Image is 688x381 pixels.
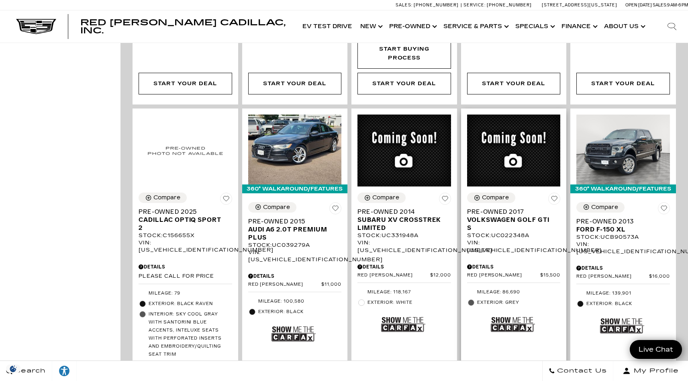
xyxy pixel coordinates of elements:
span: Service: [463,2,486,8]
div: Pricing Details - Pre-Owned 2017 Volkswagen Golf GTI S [467,263,561,270]
img: 2014 Subaru XV Crosstrek Limited [357,115,451,186]
div: VIN: [US_VEHICLE_IDENTIFICATION_NUMBER] [248,249,342,263]
img: Show Me the CARFAX Badge [272,319,316,348]
a: Pre-Owned 2025Cadillac OPTIQ Sport 2 [139,208,232,232]
span: Interior: Sky Cool Gray with Santorini Blue accents, Inteluxe Seats with Perforated inserts and e... [149,310,232,358]
img: 2015 Audi A6 2.0T Premium Plus [248,115,342,184]
img: Opt-Out Icon [4,365,22,373]
span: Red [PERSON_NAME] [357,272,430,279]
li: Mileage: 118,167 [357,287,451,297]
a: Red [PERSON_NAME] $15,500 [467,272,561,279]
a: New [356,10,385,43]
div: Compare [153,194,180,201]
li: Mileage: 100,580 [248,296,342,307]
div: VIN: [US_VEHICLE_IDENTIFICATION_NUMBER] [576,241,670,255]
button: Save Vehicle [439,193,451,208]
span: Exterior: Grey [477,299,561,307]
a: Pre-Owned 2014Subaru XV Crosstrek Limited [357,208,451,232]
div: Start Your Deal [139,73,232,94]
a: Explore your accessibility options [52,361,77,381]
span: Subaru XV Crosstrek Limited [357,216,445,232]
div: Start Your Deal [482,79,545,88]
div: Start Your Deal [372,79,436,88]
div: Pricing Details - Pre-Owned 2013 Ford F-150 XL [576,264,670,272]
span: My Profile [631,365,679,377]
div: Start Your Deal [263,79,327,88]
div: Start Buying Process [357,38,451,69]
span: Exterior: Black [258,308,342,316]
img: Show Me the CARFAX Badge [600,311,644,340]
div: Pricing Details - Pre-Owned 2015 Audi A6 2.0T Premium Plus [248,272,342,280]
span: Red [PERSON_NAME] [248,282,322,288]
a: Live Chat [630,340,682,359]
div: Start Your Deal [576,73,670,94]
div: Compare [591,204,618,211]
div: Stock : UC039279A [248,242,342,249]
div: VIN: [US_VEHICLE_IDENTIFICATION_NUMBER] [357,239,451,254]
button: Compare Vehicle [467,193,515,203]
img: 2013 Ford F-150 XL [576,115,670,184]
div: Start Your Deal [357,73,451,94]
button: Compare Vehicle [248,202,296,213]
a: Contact Us [542,361,613,381]
span: $16,000 [649,274,670,280]
span: Pre-Owned 2013 [576,217,664,225]
img: Show Me the CARFAX Badge [381,310,425,339]
a: Red [PERSON_NAME] $11,000 [248,282,342,288]
a: Service & Parts [439,10,511,43]
div: Pricing Details - Pre-Owned 2014 Subaru XV Crosstrek Limited [357,263,451,270]
a: Pre-Owned 2017Volkswagen Golf GTI S [467,208,561,232]
span: Exterior: Black [586,300,670,308]
li: Mileage: 79 [139,288,232,299]
a: Pre-Owned 2015Audi A6 2.0T Premium Plus [248,217,342,242]
a: [STREET_ADDRESS][US_STATE] [542,2,617,8]
img: 2025 Cadillac OPTIQ Sport 2 [139,115,232,186]
div: 360° WalkAround/Features [242,184,348,193]
a: Red [PERSON_NAME] Cadillac, Inc. [80,18,290,35]
div: Start Buying Process [364,45,445,62]
img: Show Me the CARFAX Badge [491,310,535,339]
div: Stock : UC022348A [467,232,561,239]
div: Pricing Details - Pre-Owned 2025 Cadillac OPTIQ Sport 2 [139,263,232,270]
div: Stock : UCB90573A [576,234,670,241]
span: $15,500 [540,272,561,279]
span: [PHONE_NUMBER] [487,2,532,8]
div: Start Your Deal [153,79,217,88]
div: VIN: [US_VEHICLE_IDENTIFICATION_NUMBER] [467,239,561,254]
span: Pre-Owned 2015 [248,217,336,225]
span: Sales: [653,2,667,8]
span: Audi A6 2.0T Premium Plus [248,225,336,242]
button: Save Vehicle [220,193,232,208]
span: Contact Us [555,365,607,377]
a: Red [PERSON_NAME] $16,000 [576,274,670,280]
span: Sales: [396,2,412,8]
a: Sales: [PHONE_NUMBER] [396,3,461,7]
span: Open [DATE] [625,2,652,8]
span: Red [PERSON_NAME] Cadillac, Inc. [80,18,286,35]
span: Please call for price [139,273,214,279]
a: Service: [PHONE_NUMBER] [461,3,534,7]
span: [PHONE_NUMBER] [414,2,459,8]
span: Exterior: Black Raven [149,300,232,308]
div: 360° WalkAround/Features [570,184,676,193]
a: Red [PERSON_NAME] $12,000 [357,272,451,279]
span: Red [PERSON_NAME] [576,274,649,280]
button: Compare Vehicle [139,193,187,203]
span: 9 AM-6 PM [667,2,688,8]
span: Pre-Owned 2017 [467,208,555,216]
li: Mileage: 139,901 [576,288,670,299]
span: Pre-Owned 2025 [139,208,226,216]
span: Exterior: White [367,299,451,307]
span: Pre-Owned 2014 [357,208,445,216]
a: Finance [557,10,600,43]
div: VIN: [US_VEHICLE_IDENTIFICATION_NUMBER] [139,239,232,254]
button: Open user profile menu [613,361,688,381]
div: Stock : UC331948A [357,232,451,239]
a: EV Test Drive [298,10,356,43]
button: Save Vehicle [658,202,670,217]
span: Red [PERSON_NAME] [467,272,540,279]
span: Search [12,365,46,377]
span: Live Chat [635,345,677,354]
button: Save Vehicle [548,193,560,208]
section: Click to Open Cookie Consent Modal [4,365,22,373]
